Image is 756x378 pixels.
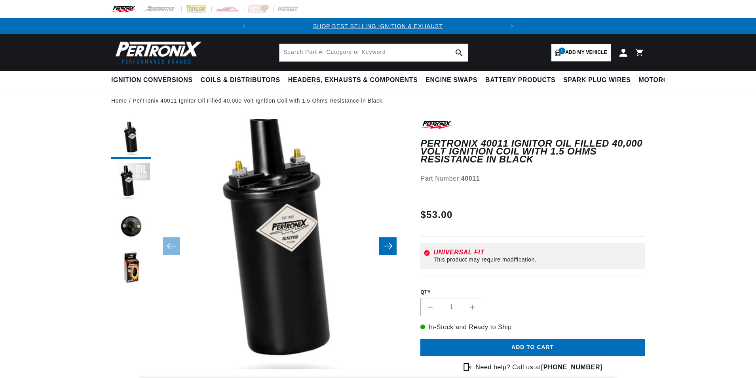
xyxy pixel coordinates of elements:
[461,175,480,182] strong: 40011
[425,76,477,84] span: Engine Swaps
[111,163,151,202] button: Load image 2 in gallery view
[133,96,382,105] a: PerTronix 40011 Ignitor Oil Filled 40,000 Volt Ignition Coil with 1.5 Ohms Resistance in Black
[420,289,645,296] label: QTY
[420,339,645,357] button: Add to cart
[475,362,602,372] p: Need help? Call us at
[485,76,555,84] span: Battery Products
[420,174,645,184] div: Part Number:
[420,139,645,164] h1: PerTronix 40011 Ignitor Oil Filled 40,000 Volt Ignition Coil with 1.5 Ohms Resistance in Black
[111,76,193,84] span: Ignition Conversions
[450,44,468,61] button: search button
[111,119,405,373] media-gallery: Gallery Viewer
[420,322,645,332] p: In-Stock and Ready to Ship
[111,119,151,159] button: Load image 1 in gallery view
[551,44,611,61] a: 1Add my vehicle
[111,96,645,105] nav: breadcrumbs
[558,48,565,54] span: 1
[252,22,504,31] div: 1 of 2
[563,76,631,84] span: Spark Plug Wires
[639,76,686,84] span: Motorcycle
[236,18,252,34] button: Translation missing: en.sections.announcements.previous_announcement
[504,18,520,34] button: Translation missing: en.sections.announcements.next_announcement
[111,71,197,90] summary: Ignition Conversions
[422,71,481,90] summary: Engine Swaps
[433,249,642,256] div: Universal Fit
[559,71,634,90] summary: Spark Plug Wires
[635,71,690,90] summary: Motorcycle
[197,71,284,90] summary: Coils & Distributors
[201,76,280,84] span: Coils & Distributors
[288,76,418,84] span: Headers, Exhausts & Components
[163,237,180,255] button: Slide left
[433,256,642,263] div: This product may require modification.
[313,23,443,29] a: SHOP BEST SELLING IGNITION & EXHAUST
[481,71,559,90] summary: Battery Products
[279,44,468,61] input: Search Part #, Category or Keyword
[252,22,504,31] div: Announcement
[111,96,127,105] a: Home
[565,49,607,56] span: Add my vehicle
[379,237,397,255] button: Slide right
[420,208,452,222] span: $53.00
[111,206,151,246] button: Load image 3 in gallery view
[541,364,602,370] a: [PHONE_NUMBER]
[111,250,151,290] button: Load image 4 in gallery view
[284,71,422,90] summary: Headers, Exhausts & Components
[91,18,665,34] slideshow-component: Translation missing: en.sections.announcements.announcement_bar
[111,39,202,66] img: Pertronix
